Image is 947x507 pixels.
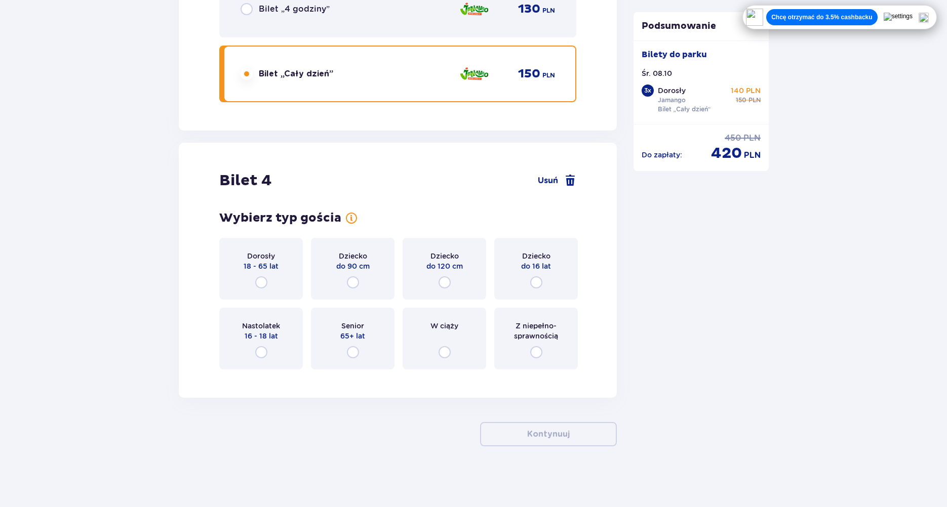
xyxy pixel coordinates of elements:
span: 150 [518,66,540,81]
span: do 90 cm [336,261,370,271]
p: Bilet „Cały dzień” [658,105,711,114]
span: 16 - 18 lat [245,331,278,341]
span: 65+ lat [340,331,365,341]
span: 450 [725,133,741,144]
h3: Wybierz typ gościa [219,210,341,226]
span: Usuń [538,175,558,186]
span: PLN [542,71,555,80]
p: Podsumowanie [634,20,769,32]
a: Usuń [538,175,576,187]
img: Jamango [459,63,489,85]
span: PLN [744,150,761,161]
span: Senior [341,321,364,331]
p: Do zapłaty : [642,150,682,160]
p: Kontynuuj [527,429,570,440]
span: Dorosły [247,251,275,261]
p: Bilety do parku [642,49,707,60]
p: 140 PLN [731,86,761,96]
p: Jamango [658,96,686,105]
span: Dziecko [430,251,459,261]
span: W ciąży [430,321,458,331]
h2: Bilet 4 [219,171,272,190]
span: 18 - 65 lat [244,261,279,271]
button: Kontynuuj [480,422,617,446]
div: 3 x [642,85,654,97]
span: Z niepełno­sprawnością [503,321,569,341]
span: PLN [743,133,761,144]
span: PLN [748,96,761,105]
p: Śr. 08.10 [642,68,672,78]
span: Bilet „4 godziny” [259,4,330,15]
span: do 16 lat [521,261,551,271]
span: 130 [518,2,540,17]
span: Dziecko [522,251,550,261]
span: Nastolatek [242,321,280,331]
span: 150 [736,96,746,105]
span: Bilet „Cały dzień” [259,68,333,79]
span: 420 [711,144,742,163]
span: Dziecko [339,251,367,261]
span: do 120 cm [426,261,463,271]
p: Dorosły [658,86,686,96]
span: PLN [542,6,555,15]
